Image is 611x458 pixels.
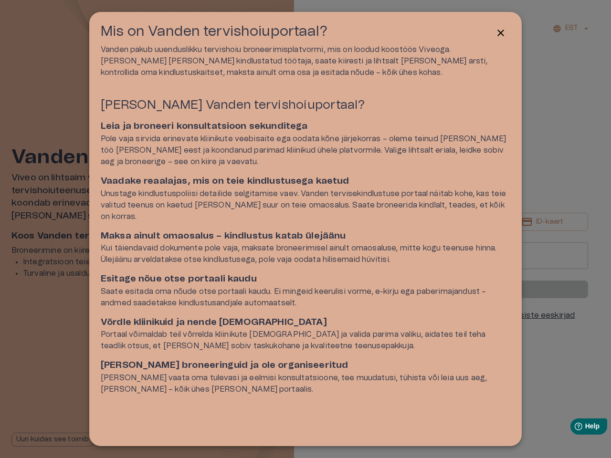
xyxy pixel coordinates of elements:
h6: Leia ja broneeri konsultatsioon sekunditega [101,120,510,133]
p: Portaal võimaldab teil võrrelda kliinikute [DEMOGRAPHIC_DATA] ja valida parima valiku, aidates te... [101,329,510,352]
h6: Maksa ainult omaosalus – kindlustus katab ülejäänu [101,230,510,243]
p: [PERSON_NAME] vaata oma tulevasi ja eelmisi konsultatsioone, tee muudatusi, tühista või leia uus ... [101,372,510,395]
h6: [PERSON_NAME] broneeringuid ja ole organiseeritud [101,359,510,372]
h6: Esitage nõue otse portaali kaudu [101,273,510,286]
p: Pole vaja sirvida erinevate kliinikute veebisaite ega oodata kõne järjekorras – oleme teinud [PER... [101,133,510,167]
p: Kui täiendavaid dokumente pole vaja, maksate broneerimisel ainult omaosaluse, mitte kogu teenuse ... [101,242,510,265]
button: Close information modal [491,23,510,42]
h3: Mis on Vanden tervishoiuportaal? [101,23,327,40]
p: Saate esitada oma nõude otse portaali kaudu. Ei mingeid keerulisi vorme, e-kirju ega paberimajand... [101,286,510,309]
span: close [495,27,506,39]
h4: [PERSON_NAME] Vanden tervishoiuportaal? [101,97,510,113]
h6: Võrdle kliinikuid ja nende [DEMOGRAPHIC_DATA] [101,316,510,329]
iframe: Help widget launcher [537,415,611,441]
h6: Vaadake reaalajas, mis on teie kindlustusega kaetud [101,175,510,188]
p: Unustage kindlustuspoliisi detailide selgitamise vaev. Vanden tervisekindlustuse portaal näitab k... [101,188,510,222]
p: Vanden pakub uuenduslikku tervishoiu broneerimisplatvormi, mis on loodud koostöös Viveoga. [PERSO... [101,44,510,78]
